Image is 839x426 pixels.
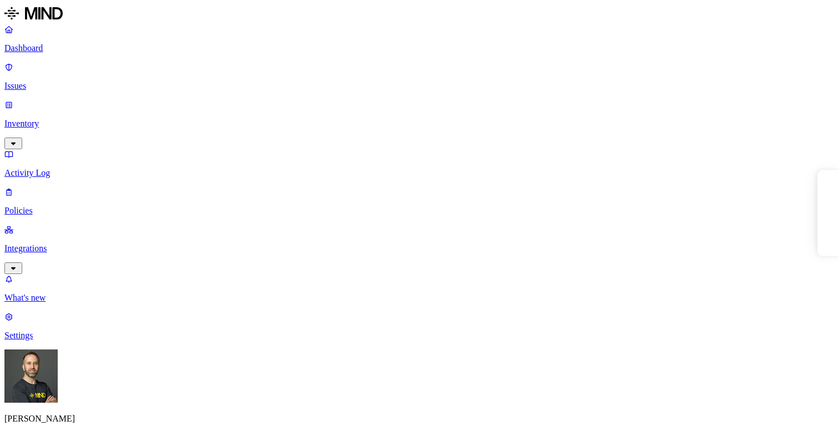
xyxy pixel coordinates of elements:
[4,187,835,216] a: Policies
[4,81,835,91] p: Issues
[4,62,835,91] a: Issues
[4,331,835,341] p: Settings
[4,274,835,303] a: What's new
[4,293,835,303] p: What's new
[4,100,835,148] a: Inventory
[4,119,835,129] p: Inventory
[4,43,835,53] p: Dashboard
[4,225,835,272] a: Integrations
[4,206,835,216] p: Policies
[4,24,835,53] a: Dashboard
[4,168,835,178] p: Activity Log
[4,149,835,178] a: Activity Log
[4,4,835,24] a: MIND
[4,312,835,341] a: Settings
[4,349,58,403] img: Tom Mayblum
[4,4,63,22] img: MIND
[4,244,835,253] p: Integrations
